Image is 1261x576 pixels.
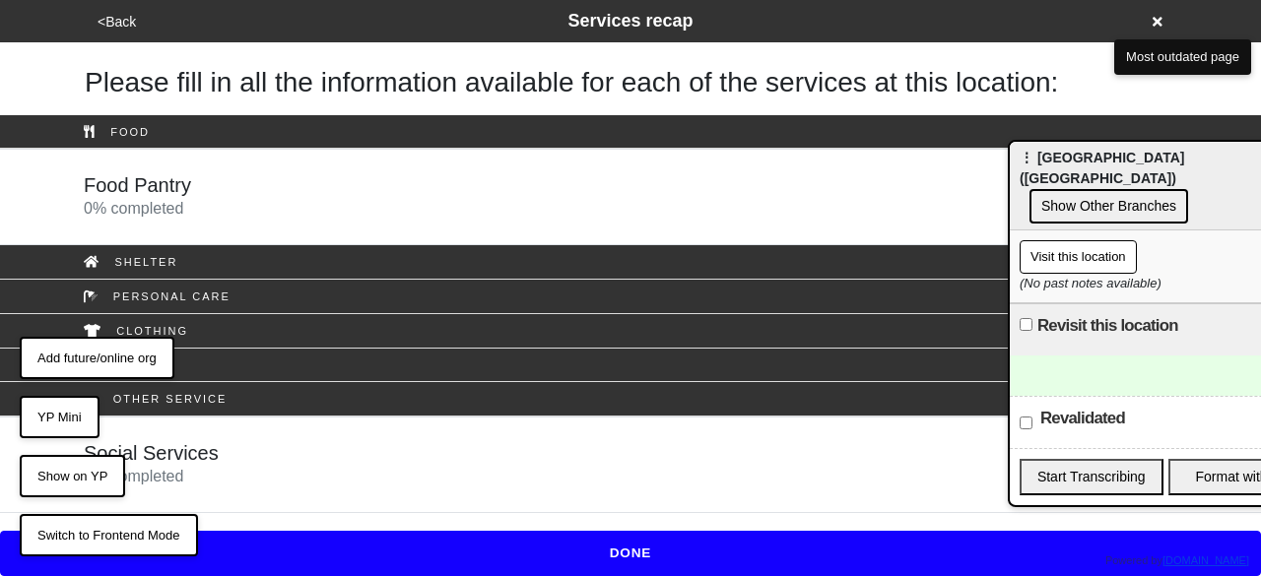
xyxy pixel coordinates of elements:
h5: Social Services [84,441,219,465]
button: YP Mini [20,396,100,439]
div: Clothing [69,324,1192,338]
span: 0 % completed [84,200,183,217]
button: Start Transcribing [1020,459,1163,495]
h1: Please fill in all the information available for each of the services at this location: [85,66,1176,99]
div: Other service [69,392,1192,406]
button: Most outdated page [1114,39,1251,75]
div: Personal Care [69,289,1192,303]
button: Add future/online org [20,337,174,380]
button: <Back [92,11,142,33]
span: Services recap [567,11,693,31]
a: [DOMAIN_NAME] [1162,554,1249,566]
div: Powered by [1105,552,1249,569]
div: Food [69,125,1192,139]
button: Visit this location [1020,240,1137,274]
label: Revisit this location [1037,314,1178,338]
button: Switch to Frontend Mode [20,514,198,557]
div: Health [69,358,1192,372]
button: Show Other Branches [1029,189,1188,224]
div: Shelter [69,255,1192,269]
span: 0 % completed [84,468,183,484]
label: Revalidated [1040,407,1125,430]
i: (No past notes available) [1020,276,1161,290]
h5: Food Pantry [84,173,191,197]
button: Show on YP [20,455,125,498]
